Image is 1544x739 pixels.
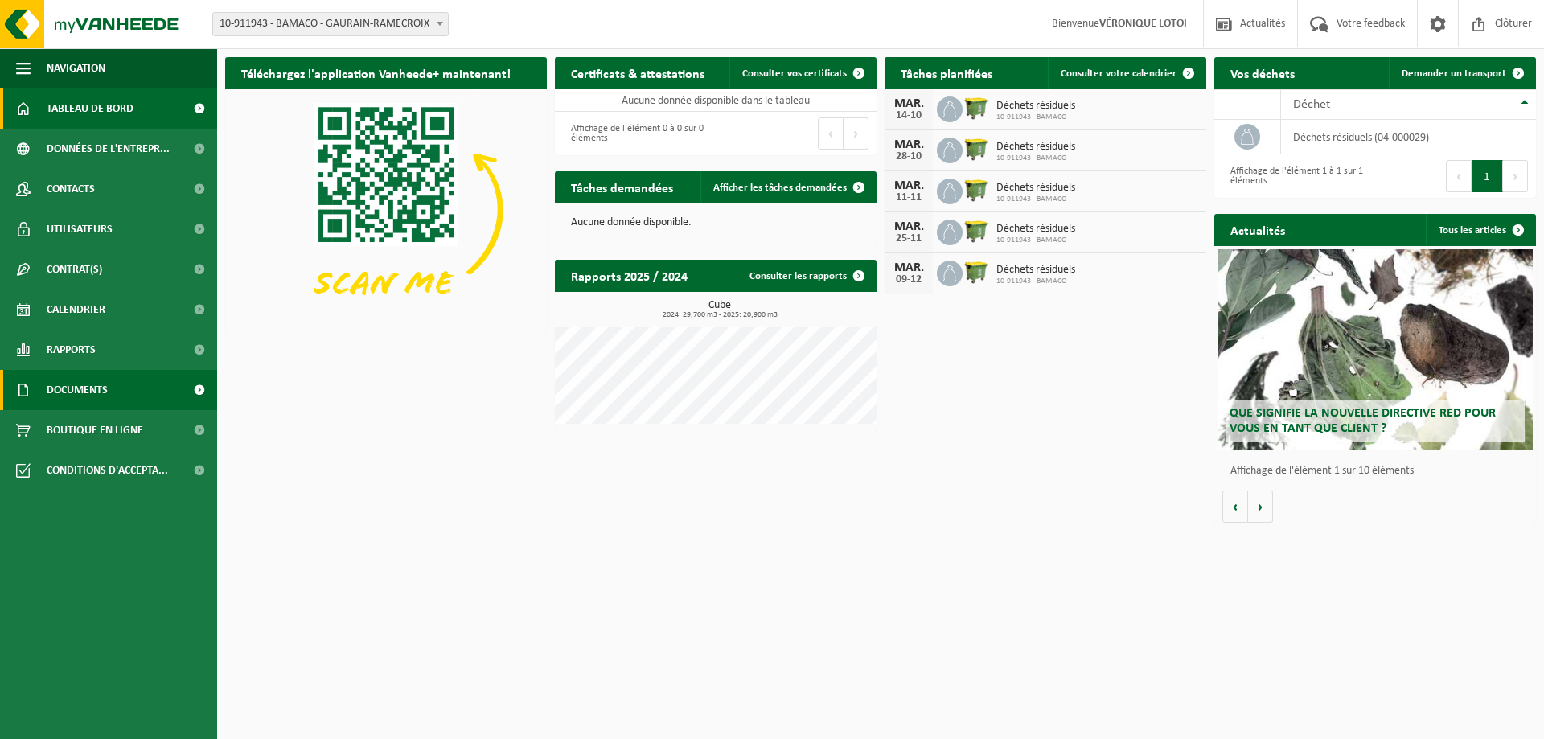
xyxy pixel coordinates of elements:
[1402,68,1506,79] span: Demander un transport
[893,220,925,233] div: MAR.
[996,113,1075,122] span: 10-911943 - BAMACO
[1389,57,1534,89] a: Demander un transport
[47,48,105,88] span: Navigation
[996,277,1075,286] span: 10-911943 - BAMACO
[729,57,875,89] a: Consulter vos certificats
[996,100,1075,113] span: Déchets résiduels
[885,57,1008,88] h2: Tâches planifiées
[844,117,868,150] button: Next
[1214,214,1301,245] h2: Actualités
[963,135,990,162] img: WB-1100-HPE-GN-50
[996,195,1075,204] span: 10-911943 - BAMACO
[47,209,113,249] span: Utilisateurs
[571,217,860,228] p: Aucune donnée disponible.
[1222,491,1248,523] button: Vorige
[1048,57,1205,89] a: Consulter votre calendrier
[996,154,1075,163] span: 10-911943 - BAMACO
[1248,491,1273,523] button: Volgende
[893,261,925,274] div: MAR.
[996,182,1075,195] span: Déchets résiduels
[47,249,102,289] span: Contrat(s)
[1218,249,1533,450] a: Que signifie la nouvelle directive RED pour vous en tant que client ?
[1230,466,1528,477] p: Affichage de l'élément 1 sur 10 éléments
[996,141,1075,154] span: Déchets résiduels
[893,192,925,203] div: 11-11
[555,171,689,203] h2: Tâches demandées
[213,13,448,35] span: 10-911943 - BAMACO - GAURAIN-RAMECROIX
[225,57,527,88] h2: Téléchargez l'application Vanheede+ maintenant!
[47,129,170,169] span: Données de l'entrepr...
[700,171,875,203] a: Afficher les tâches demandées
[1426,214,1534,246] a: Tous les articles
[1281,120,1536,154] td: déchets résiduels (04-000029)
[47,169,95,209] span: Contacts
[1293,98,1330,111] span: Déchet
[963,94,990,121] img: WB-1100-HPE-GN-50
[893,179,925,192] div: MAR.
[1446,160,1472,192] button: Previous
[563,116,708,151] div: Affichage de l'élément 0 à 0 sur 0 éléments
[893,138,925,151] div: MAR.
[1222,158,1367,194] div: Affichage de l'élément 1 à 1 sur 1 éléments
[963,258,990,285] img: WB-1100-HPE-GN-50
[555,57,721,88] h2: Certificats & attestations
[47,289,105,330] span: Calendrier
[47,88,133,129] span: Tableau de bord
[893,233,925,244] div: 25-11
[1214,57,1311,88] h2: Vos déchets
[563,311,877,319] span: 2024: 29,700 m3 - 2025: 20,900 m3
[713,183,847,193] span: Afficher les tâches demandées
[893,110,925,121] div: 14-10
[893,97,925,110] div: MAR.
[225,89,547,330] img: Download de VHEPlus App
[1099,18,1187,30] strong: VÉRONIQUE LOTOI
[555,89,877,112] td: Aucune donnée disponible dans le tableau
[1230,407,1496,435] span: Que signifie la nouvelle directive RED pour vous en tant que client ?
[963,217,990,244] img: WB-1100-HPE-GN-50
[737,260,875,292] a: Consulter les rapports
[963,176,990,203] img: WB-1100-HPE-GN-50
[996,223,1075,236] span: Déchets résiduels
[742,68,847,79] span: Consulter vos certificats
[47,450,168,491] span: Conditions d'accepta...
[818,117,844,150] button: Previous
[996,236,1075,245] span: 10-911943 - BAMACO
[893,274,925,285] div: 09-12
[1061,68,1176,79] span: Consulter votre calendrier
[563,300,877,319] h3: Cube
[893,151,925,162] div: 28-10
[1503,160,1528,192] button: Next
[996,264,1075,277] span: Déchets résiduels
[47,370,108,410] span: Documents
[1472,160,1503,192] button: 1
[212,12,449,36] span: 10-911943 - BAMACO - GAURAIN-RAMECROIX
[47,410,143,450] span: Boutique en ligne
[555,260,704,291] h2: Rapports 2025 / 2024
[47,330,96,370] span: Rapports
